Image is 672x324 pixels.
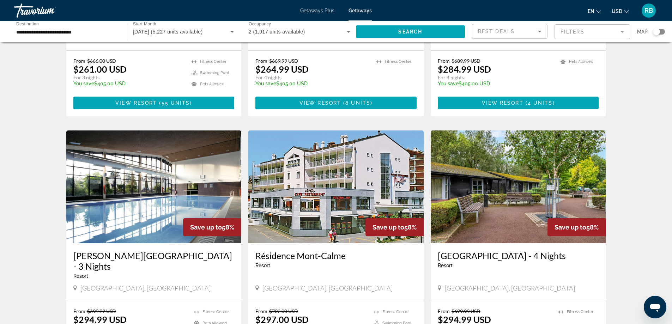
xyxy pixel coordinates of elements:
[644,7,653,14] span: RB
[269,58,298,64] span: $669.99 USD
[255,74,369,81] p: For 4 nights
[255,64,309,74] p: $264.99 USD
[438,81,554,86] p: $405.00 USD
[612,8,622,14] span: USD
[190,224,222,231] span: Save up to
[482,100,523,106] span: View Resort
[87,58,116,64] span: $666.00 USD
[73,58,85,64] span: From
[255,81,369,86] p: $405.00 USD
[66,130,242,243] img: 0324O01X.jpg
[200,71,229,75] span: Swimming Pool
[438,250,599,261] a: [GEOGRAPHIC_DATA] - 4 Nights
[200,82,224,86] span: Pets Allowed
[365,218,424,236] div: 58%
[438,308,450,314] span: From
[80,284,211,292] span: [GEOGRAPHIC_DATA], [GEOGRAPHIC_DATA]
[382,310,409,314] span: Fitness Center
[73,97,235,109] button: View Resort(55 units)
[567,310,593,314] span: Fitness Center
[299,100,341,106] span: View Resort
[438,58,450,64] span: From
[569,59,593,64] span: Pets Allowed
[162,100,190,106] span: 55 units
[133,22,156,26] span: Start Month
[202,310,229,314] span: Fitness Center
[73,64,127,74] p: $261.00 USD
[349,8,372,13] a: Getaways
[255,58,267,64] span: From
[452,308,480,314] span: $699.99 USD
[398,29,422,35] span: Search
[438,263,453,268] span: Resort
[73,81,94,86] span: You save
[269,308,298,314] span: $702.00 USD
[438,74,554,81] p: For 4 nights
[14,1,85,20] a: Travorium
[637,27,648,37] span: Map
[431,130,606,243] img: 1857E01X.jpg
[262,284,393,292] span: [GEOGRAPHIC_DATA], [GEOGRAPHIC_DATA]
[528,100,553,106] span: 4 units
[356,25,465,38] button: Search
[73,81,185,86] p: $405.00 USD
[300,8,334,13] a: Getaways Plus
[478,27,541,36] mat-select: Sort by
[73,273,88,279] span: Resort
[73,250,235,271] a: [PERSON_NAME][GEOGRAPHIC_DATA] - 3 Nights
[87,308,116,314] span: $699.99 USD
[523,100,555,106] span: ( )
[644,296,666,318] iframe: Button to launch messaging window
[16,22,39,26] span: Destination
[341,100,373,106] span: ( )
[438,97,599,109] button: View Resort(4 units)
[385,59,411,64] span: Fitness Center
[255,263,270,268] span: Resort
[157,100,192,106] span: ( )
[478,29,515,34] span: Best Deals
[115,100,157,106] span: View Resort
[555,24,630,39] button: Filter
[640,3,658,18] button: User Menu
[133,29,203,35] span: [DATE] (5,227 units available)
[438,81,459,86] span: You save
[588,8,594,14] span: en
[255,97,417,109] button: View Resort(8 units)
[547,218,606,236] div: 58%
[249,29,305,35] span: 2 (1,917 units available)
[438,64,491,74] p: $284.99 USD
[255,250,417,261] a: Résidence Mont-Calme
[555,224,586,231] span: Save up to
[248,130,424,243] img: 3466E01X.jpg
[445,284,575,292] span: [GEOGRAPHIC_DATA], [GEOGRAPHIC_DATA]
[373,224,404,231] span: Save up to
[200,59,226,64] span: Fitness Center
[249,22,271,26] span: Occupancy
[452,58,480,64] span: $689.99 USD
[612,6,629,16] button: Change currency
[255,308,267,314] span: From
[345,100,370,106] span: 8 units
[183,218,241,236] div: 58%
[588,6,601,16] button: Change language
[73,308,85,314] span: From
[73,74,185,81] p: For 3 nights
[255,81,276,86] span: You save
